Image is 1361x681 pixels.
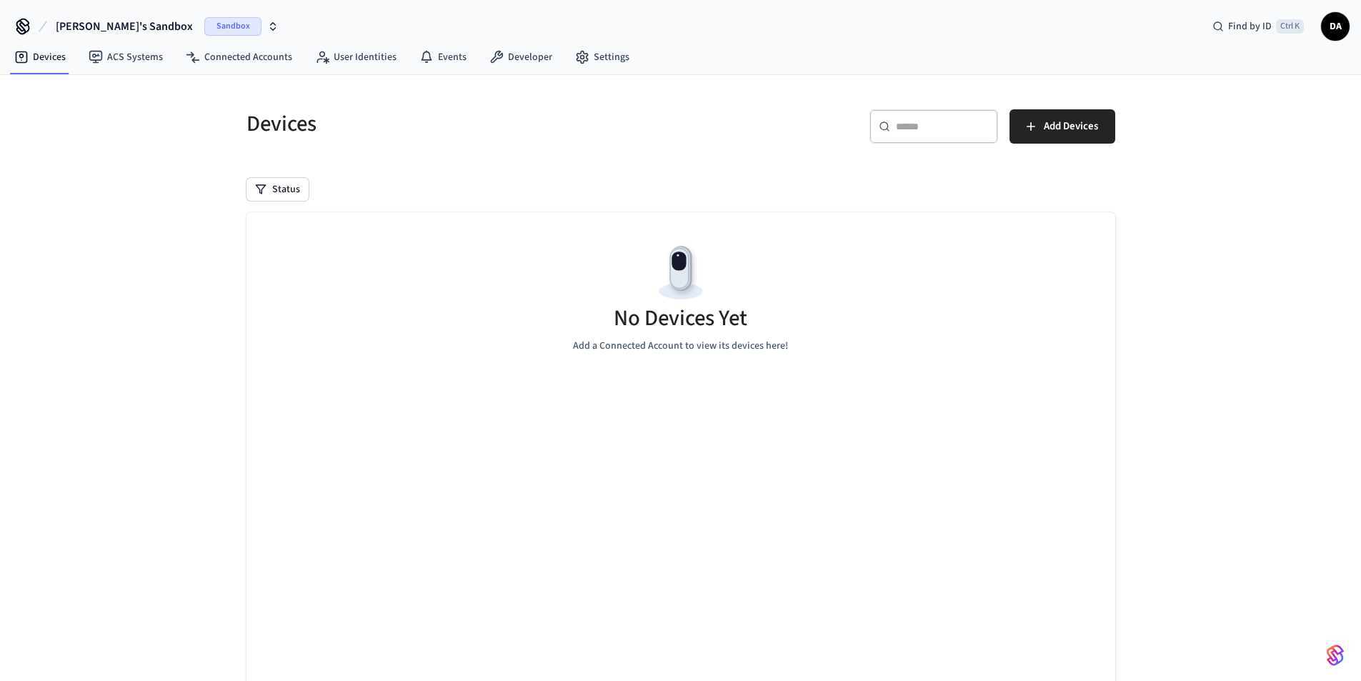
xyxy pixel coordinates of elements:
[77,44,174,70] a: ACS Systems
[3,44,77,70] a: Devices
[1276,19,1304,34] span: Ctrl K
[174,44,304,70] a: Connected Accounts
[478,44,564,70] a: Developer
[304,44,408,70] a: User Identities
[1201,14,1315,39] div: Find by IDCtrl K
[1322,14,1348,39] span: DA
[564,44,641,70] a: Settings
[573,339,788,354] p: Add a Connected Account to view its devices here!
[1009,109,1115,144] button: Add Devices
[204,17,261,36] span: Sandbox
[1228,19,1272,34] span: Find by ID
[1321,12,1350,41] button: DA
[246,109,672,139] h5: Devices
[246,178,309,201] button: Status
[1327,644,1344,667] img: SeamLogoGradient.69752ec5.svg
[1044,117,1098,136] span: Add Devices
[614,304,747,333] h5: No Devices Yet
[56,18,193,35] span: [PERSON_NAME]'s Sandbox
[408,44,478,70] a: Events
[649,241,713,305] img: Devices Empty State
